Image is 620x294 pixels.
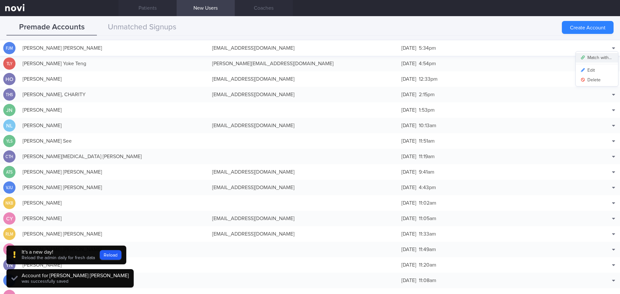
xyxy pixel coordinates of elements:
button: Match with... [576,53,618,63]
span: 11:33am [419,231,436,237]
div: JN [3,104,15,117]
div: RS [3,274,15,287]
button: Premade Accounts [6,19,97,35]
div: CEL [4,243,15,256]
span: [DATE] [401,107,416,113]
div: HO [3,73,15,86]
span: 12:33pm [419,76,438,82]
span: 11:02am [419,200,436,206]
span: 5:34pm [419,46,436,51]
span: 4:54pm [419,61,436,66]
span: [DATE] [401,216,416,221]
span: [DATE] [401,231,416,237]
span: 11:20am [419,262,436,268]
div: [PERSON_NAME] [19,73,209,86]
div: [PERSON_NAME] [PERSON_NAME] [19,42,209,55]
button: Edit [576,66,618,75]
div: [PERSON_NAME] [19,197,209,209]
span: 11:49am [419,247,436,252]
div: ATS [4,166,15,178]
div: CY [3,212,15,225]
div: [EMAIL_ADDRESS][DOMAIN_NAME] [209,42,398,55]
span: 1:53pm [419,107,435,113]
div: RLM [4,228,15,240]
span: 11:19am [419,154,435,159]
div: [EMAIL_ADDRESS][DOMAIN_NAME] [209,181,398,194]
button: Unmatched Signups [97,19,187,35]
div: NL [3,119,15,132]
div: [PERSON_NAME] See [19,135,209,147]
span: [DATE] [401,61,416,66]
div: [PERSON_NAME] [PERSON_NAME] [19,228,209,240]
span: [DATE] [401,185,416,190]
div: [PERSON_NAME] [19,104,209,117]
div: YN [3,259,15,271]
span: [DATE] [401,200,416,206]
div: [PERSON_NAME] [PERSON_NAME] [19,181,209,194]
div: VJU [4,181,15,194]
div: [PERSON_NAME] Yoke Teng [19,57,209,70]
button: Reload [100,250,121,260]
div: [PERSON_NAME][MEDICAL_DATA] [PERSON_NAME] [19,150,209,163]
span: [DATE] [401,76,416,82]
div: [EMAIL_ADDRESS][DOMAIN_NAME] [209,73,398,86]
button: Delete [576,75,618,85]
div: [EMAIL_ADDRESS][DOMAIN_NAME] [209,228,398,240]
span: 2:15pm [419,92,435,97]
span: [DATE] [401,123,416,128]
div: TLY [4,57,15,70]
div: THS [4,88,15,101]
div: NKB [4,197,15,209]
div: [EMAIL_ADDRESS][DOMAIN_NAME] [209,119,398,132]
span: [DATE] [401,262,416,268]
span: [DATE] [401,169,416,175]
div: [PERSON_NAME] [19,212,209,225]
span: [DATE] [401,138,416,144]
span: was successfully saved [22,279,68,284]
span: 10:13am [419,123,436,128]
button: Create Account [562,21,614,34]
div: YLS [4,135,15,147]
span: [DATE] [401,278,416,283]
div: [PERSON_NAME] [19,119,209,132]
div: CTH [4,150,15,163]
div: [PERSON_NAME][EMAIL_ADDRESS][DOMAIN_NAME] [209,57,398,70]
span: [DATE] [401,92,416,97]
div: [EMAIL_ADDRESS][DOMAIN_NAME] [209,166,398,178]
div: [PERSON_NAME] [PERSON_NAME] [19,166,209,178]
div: [PERSON_NAME] [PERSON_NAME] [19,243,209,256]
span: [DATE] [401,154,416,159]
div: [EMAIL_ADDRESS][DOMAIN_NAME] [209,212,398,225]
div: [PERSON_NAME], CHARITY [19,88,209,101]
span: 11:05am [419,216,436,221]
span: 4:43pm [419,185,436,190]
span: Reload the admin daily for fresh data [22,256,95,260]
span: 9:41am [419,169,434,175]
span: [DATE] [401,247,416,252]
div: It's a new day! [22,249,95,255]
div: Account for [PERSON_NAME] [PERSON_NAME] [22,272,129,279]
span: [DATE] [401,46,416,51]
div: [EMAIL_ADDRESS][DOMAIN_NAME] [209,88,398,101]
div: FJM [4,42,15,55]
span: 11:08am [419,278,436,283]
span: 11:51am [419,138,435,144]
